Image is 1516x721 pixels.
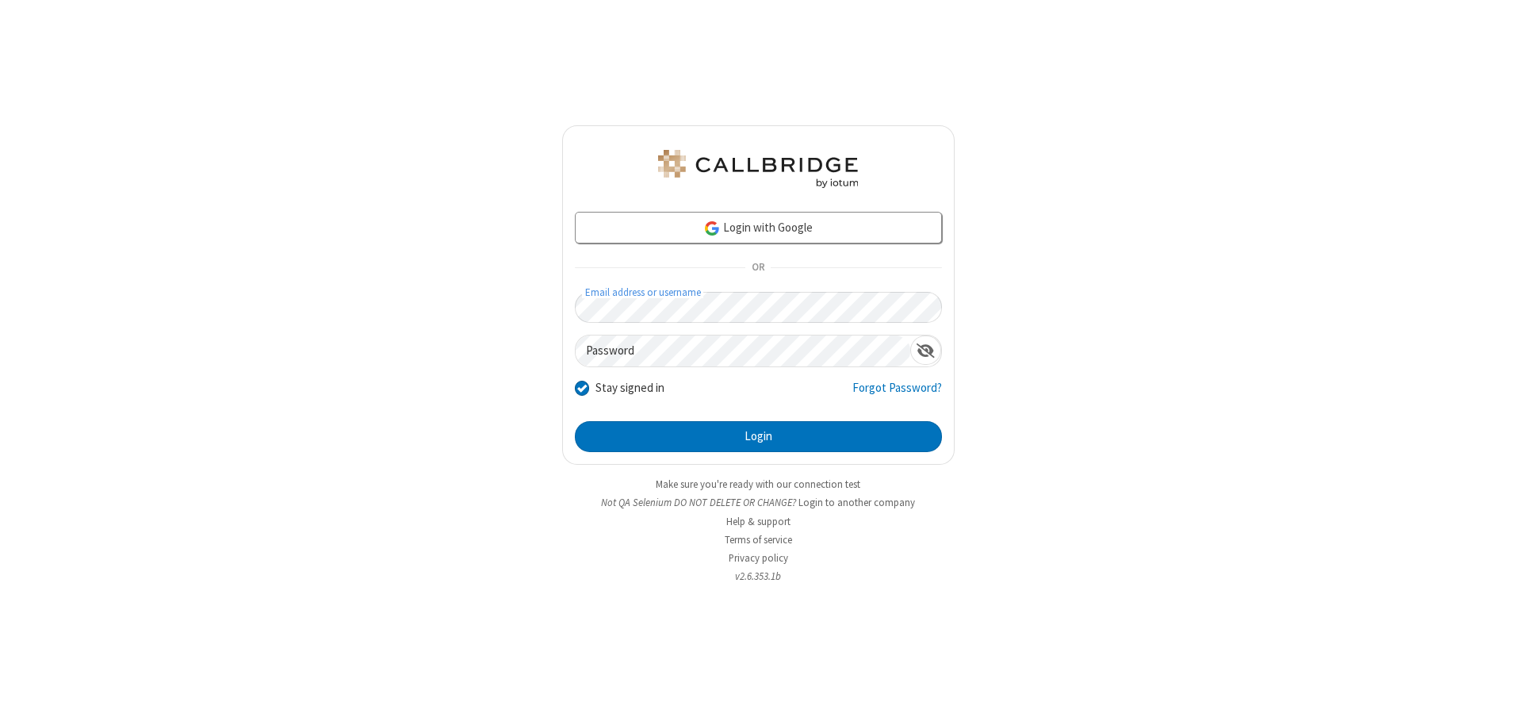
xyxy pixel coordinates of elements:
a: Privacy policy [729,551,788,565]
a: Help & support [726,515,791,528]
a: Login with Google [575,212,942,244]
div: Show password [910,336,941,365]
input: Password [576,336,910,366]
input: Email address or username [575,292,942,323]
span: OR [745,257,771,279]
img: google-icon.png [703,220,721,237]
button: Login [575,421,942,453]
a: Terms of service [725,533,792,547]
a: Forgot Password? [852,379,942,409]
button: Login to another company [798,495,915,510]
li: v2.6.353.1b [562,569,955,584]
label: Stay signed in [595,379,664,397]
a: Make sure you're ready with our connection test [656,477,860,491]
li: Not QA Selenium DO NOT DELETE OR CHANGE? [562,495,955,510]
img: QA Selenium DO NOT DELETE OR CHANGE [655,150,861,188]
